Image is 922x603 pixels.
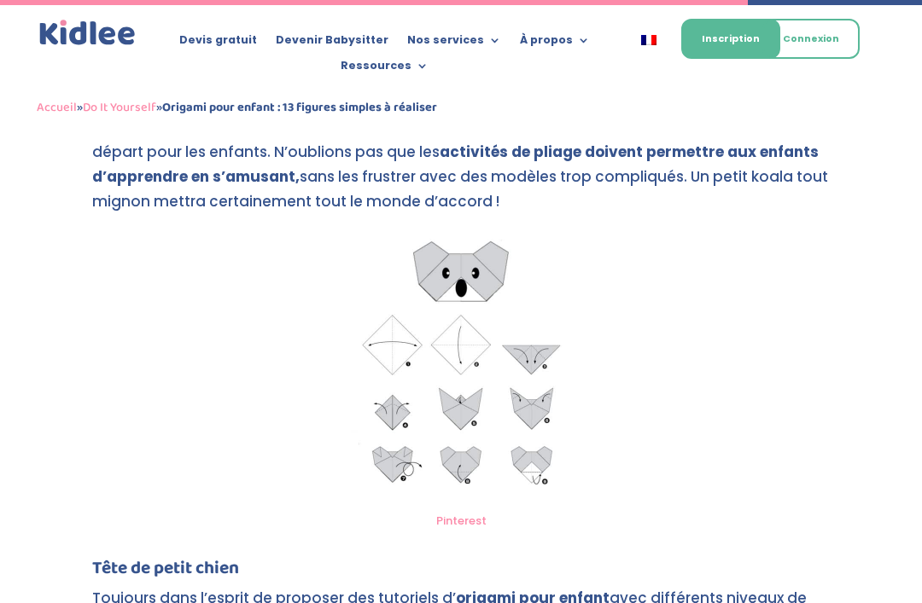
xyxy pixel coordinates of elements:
a: Ressources [341,60,429,78]
img: Origami pour enfant : un Koala [341,229,581,503]
a: Connexion [762,19,860,59]
a: Accueil [37,97,77,118]
img: logo_kidlee_bleu [37,17,138,49]
strong: activités de pliage doivent permettre aux enfants d’apprendre en s’amusant, [92,142,819,187]
h4: Tête de petit chien [92,560,830,586]
p: Ce tutoriel d’ est très simple à réaliser et constitue une excellente activité de départ pour les... [92,116,830,229]
a: Kidlee Logo [37,17,138,49]
a: Devis gratuit [179,34,257,53]
span: » » [37,97,437,118]
img: Français [641,35,656,45]
a: Pinterest [436,513,487,529]
a: À propos [520,34,590,53]
a: Devenir Babysitter [276,34,388,53]
a: Inscription [681,19,780,59]
strong: Origami pour enfant : 13 figures simples à réaliser [162,97,437,118]
a: Do It Yourself [83,97,156,118]
a: Nos services [407,34,501,53]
